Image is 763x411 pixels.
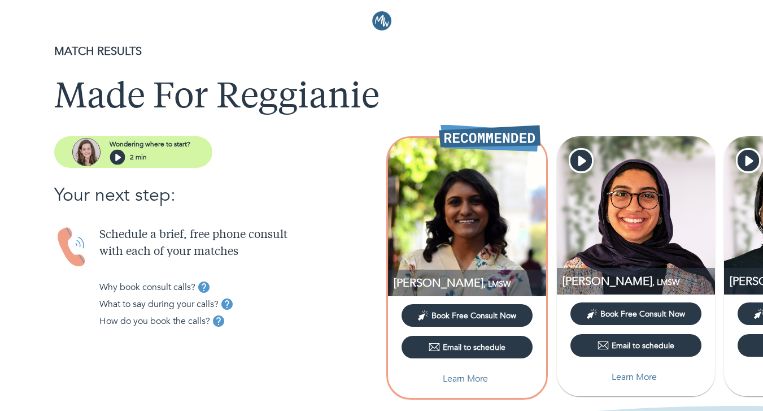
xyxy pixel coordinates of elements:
[72,138,101,166] img: assistant
[402,367,533,390] button: Learn More
[394,275,546,291] p: LMSW
[563,274,715,289] p: LMSW
[99,280,195,294] p: Why book consult calls?
[439,124,540,152] img: Recommended Therapist
[130,152,147,162] p: 2 min
[652,277,679,288] span: , LMSW
[54,227,90,268] img: Handset
[219,296,236,313] button: tooltip
[612,370,657,384] p: Learn More
[195,279,212,296] button: tooltip
[99,227,382,261] p: Schedule a brief, free phone consult with each of your matches
[54,136,212,168] button: assistantWondering where to start?2 min
[99,297,219,311] p: What to say during your calls?
[99,314,210,328] p: How do you book the calls?
[429,341,505,353] div: Email to schedule
[210,313,227,330] button: tooltip
[600,309,685,319] span: Book Free Consult Now
[598,340,674,351] div: Email to schedule
[483,279,511,289] span: , LMSW
[54,181,382,209] p: Your next step:
[443,372,488,386] p: Learn More
[570,334,701,357] button: Email to schedule
[402,336,533,358] button: Email to schedule
[570,302,701,325] button: Book Free Consult Now
[431,310,516,321] span: Book Free Consult Now
[557,136,715,295] img: Mariam Abukwaik profile
[402,304,533,327] button: Book Free Consult Now
[54,43,709,60] p: MATCH RESULTS
[388,138,546,296] img: Irene Syriac profile
[110,139,190,149] p: Wondering where to start?
[54,78,709,119] h1: Made For Reggianie
[372,11,391,31] img: Logo
[570,366,701,388] button: Learn More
